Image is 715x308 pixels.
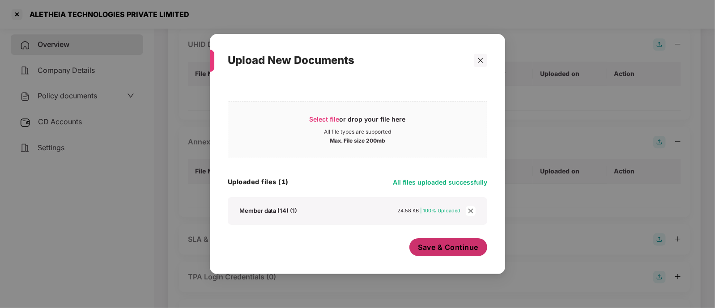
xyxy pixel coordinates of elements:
[310,115,340,123] span: Select file
[393,178,487,186] span: All files uploaded successfully
[330,135,385,144] div: Max. File size 200mb
[324,128,391,135] div: All file types are supported
[418,242,479,252] span: Save & Continue
[228,177,289,186] h4: Uploaded files (1)
[228,43,466,78] div: Upload New Documents
[421,207,461,214] span: | 100% Uploaded
[239,207,298,215] div: Member data (14) (1)
[310,115,406,128] div: or drop your file here
[398,207,419,214] span: 24.58 KB
[409,238,488,256] button: Save & Continue
[477,57,484,63] span: close
[228,108,487,151] span: Select fileor drop your file hereAll file types are supportedMax. File size 200mb
[466,206,476,216] span: close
